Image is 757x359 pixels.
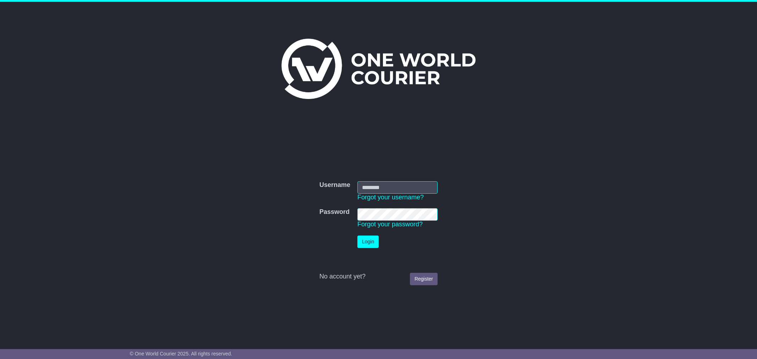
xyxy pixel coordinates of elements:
[130,351,232,357] span: © One World Courier 2025. All rights reserved.
[357,221,423,228] a: Forgot your password?
[357,236,379,248] button: Login
[319,273,438,281] div: No account yet?
[357,194,424,201] a: Forgot your username?
[319,208,350,216] label: Password
[281,39,475,99] img: One World
[410,273,438,285] a: Register
[319,181,350,189] label: Username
